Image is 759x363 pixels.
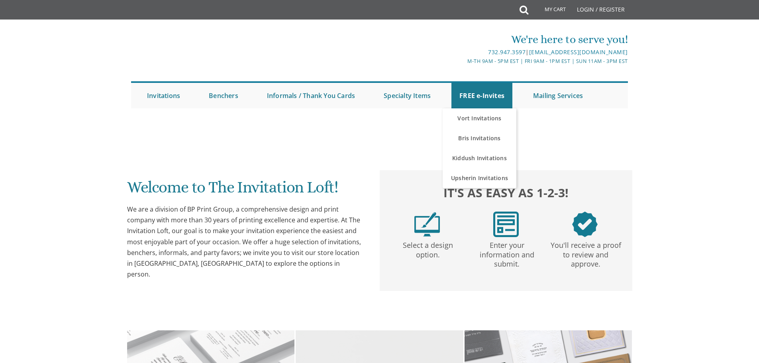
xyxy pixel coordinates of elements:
[414,212,440,237] img: step1.png
[572,212,598,237] img: step3.png
[528,1,571,21] a: My Cart
[443,108,516,128] a: Vort Invitations
[127,179,364,202] h1: Welcome to The Invitation Loft!
[388,184,624,202] h2: It's as easy as 1-2-3!
[443,128,516,148] a: Bris Invitations
[297,31,628,47] div: We're here to serve you!
[127,204,364,280] div: We are a division of BP Print Group, a comprehensive design and print company with more than 30 y...
[376,83,439,108] a: Specialty Items
[493,212,519,237] img: step2.png
[390,237,466,260] p: Select a design option.
[488,48,526,56] a: 732.947.3597
[297,47,628,57] div: |
[469,237,545,269] p: Enter your information and submit.
[297,57,628,65] div: M-Th 9am - 5pm EST | Fri 9am - 1pm EST | Sun 11am - 3pm EST
[529,48,628,56] a: [EMAIL_ADDRESS][DOMAIN_NAME]
[451,83,512,108] a: FREE e-Invites
[201,83,246,108] a: Benchers
[139,83,188,108] a: Invitations
[259,83,363,108] a: Informals / Thank You Cards
[525,83,591,108] a: Mailing Services
[443,168,516,188] a: Upsherin Invitations
[548,237,624,269] p: You'll receive a proof to review and approve.
[443,148,516,168] a: Kiddush Invitations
